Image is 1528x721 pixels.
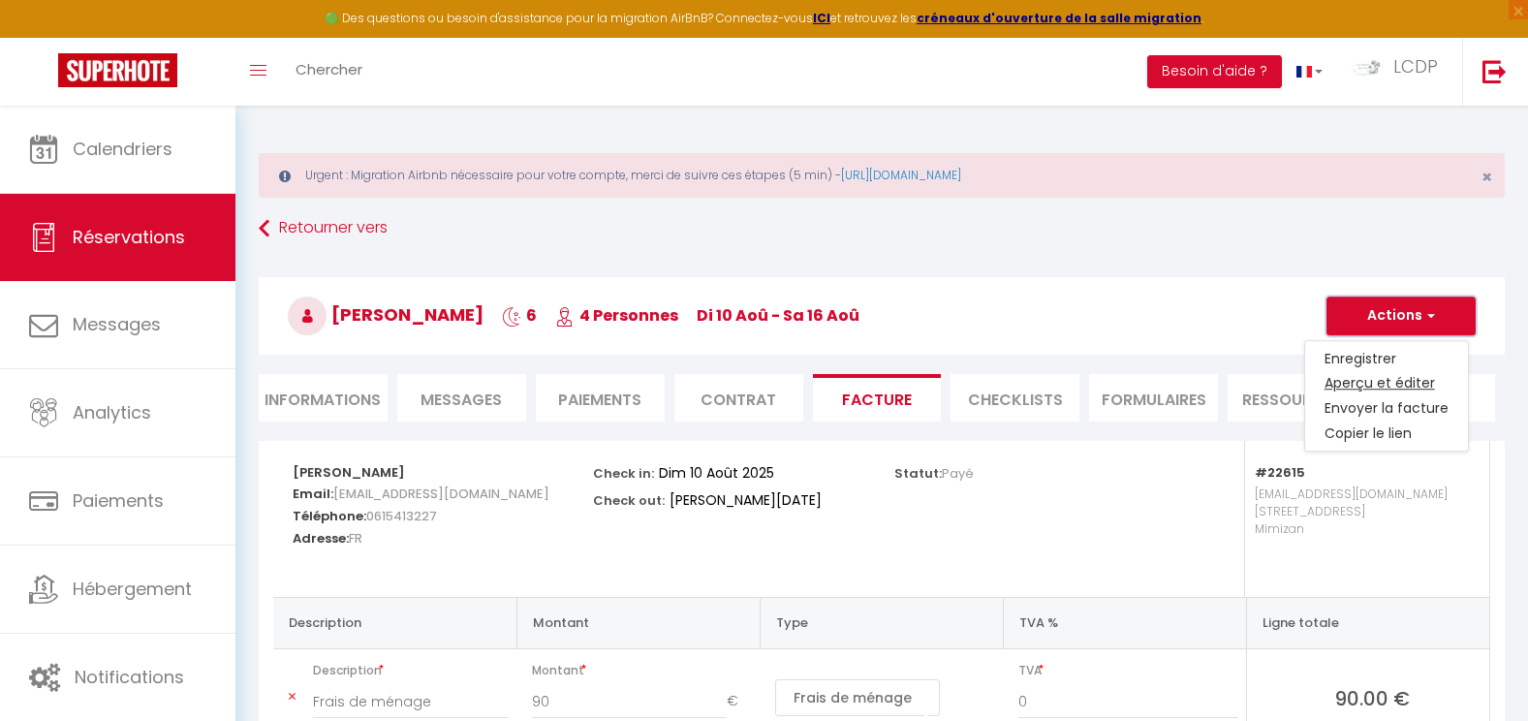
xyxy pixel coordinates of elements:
a: Envoyer la facture [1305,396,1468,422]
strong: Adresse: [293,529,349,548]
th: Description [273,597,516,648]
span: FR [349,524,362,552]
span: 0615413227 [366,502,436,530]
a: créneaux d'ouverture de la salle migration [917,10,1201,26]
span: TVA [1018,657,1238,684]
span: Montant [532,657,752,684]
img: logout [1482,59,1507,83]
span: [PERSON_NAME] [288,302,483,327]
span: Messages [73,312,161,336]
strong: [PERSON_NAME] [293,463,405,482]
li: Ressources [1228,374,1356,422]
span: 4 Personnes [555,304,678,327]
li: Facture [813,374,942,422]
span: 6 [502,304,537,327]
a: [URL][DOMAIN_NAME] [841,167,961,183]
li: Informations [259,374,388,422]
th: Montant [516,597,760,648]
img: ... [1352,56,1381,78]
li: Contrat [674,374,803,422]
p: Statut: [894,460,974,483]
button: Besoin d'aide ? [1147,55,1282,88]
span: 90.00 € [1263,684,1482,711]
li: FORMULAIRES [1089,374,1218,422]
th: TVA % [1003,597,1246,648]
span: Hébergement [73,577,192,601]
strong: Téléphone: [293,507,366,525]
span: Calendriers [73,137,172,161]
span: Analytics [73,400,151,424]
span: Notifications [75,665,184,689]
li: CHECKLISTS [951,374,1079,422]
span: × [1481,165,1492,189]
a: Retourner vers [259,211,1505,246]
a: Chercher [281,38,377,106]
a: ICI [813,10,830,26]
span: € [727,684,752,719]
strong: Email: [293,485,333,503]
span: LCDP [1393,54,1438,78]
a: ... LCDP [1337,38,1462,106]
span: Payé [942,464,974,483]
span: Paiements [73,488,164,513]
strong: #22615 [1255,463,1305,482]
button: Close [1481,169,1492,186]
img: Super Booking [58,53,177,87]
div: Urgent : Migration Airbnb nécessaire pour votre compte, merci de suivre ces étapes (5 min) - [259,153,1505,198]
th: Type [760,597,1003,648]
span: di 10 Aoû - sa 16 Aoû [697,304,859,327]
p: Check out: [593,487,665,510]
p: Check in: [593,460,654,483]
a: Aperçu et éditer [1305,371,1468,396]
span: Messages [421,389,502,411]
button: Ouvrir le widget de chat LiveChat [16,8,74,66]
span: Chercher [296,59,362,79]
li: Paiements [536,374,665,422]
span: Description [313,657,509,684]
a: Copier le lien [1305,422,1468,447]
p: [EMAIL_ADDRESS][DOMAIN_NAME] [STREET_ADDRESS] Mimizan [1255,481,1470,578]
button: Actions [1326,297,1476,335]
th: Ligne totale [1246,597,1489,648]
a: Enregistrer [1305,346,1468,371]
span: Réservations [73,225,185,249]
span: [EMAIL_ADDRESS][DOMAIN_NAME] [333,480,549,508]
